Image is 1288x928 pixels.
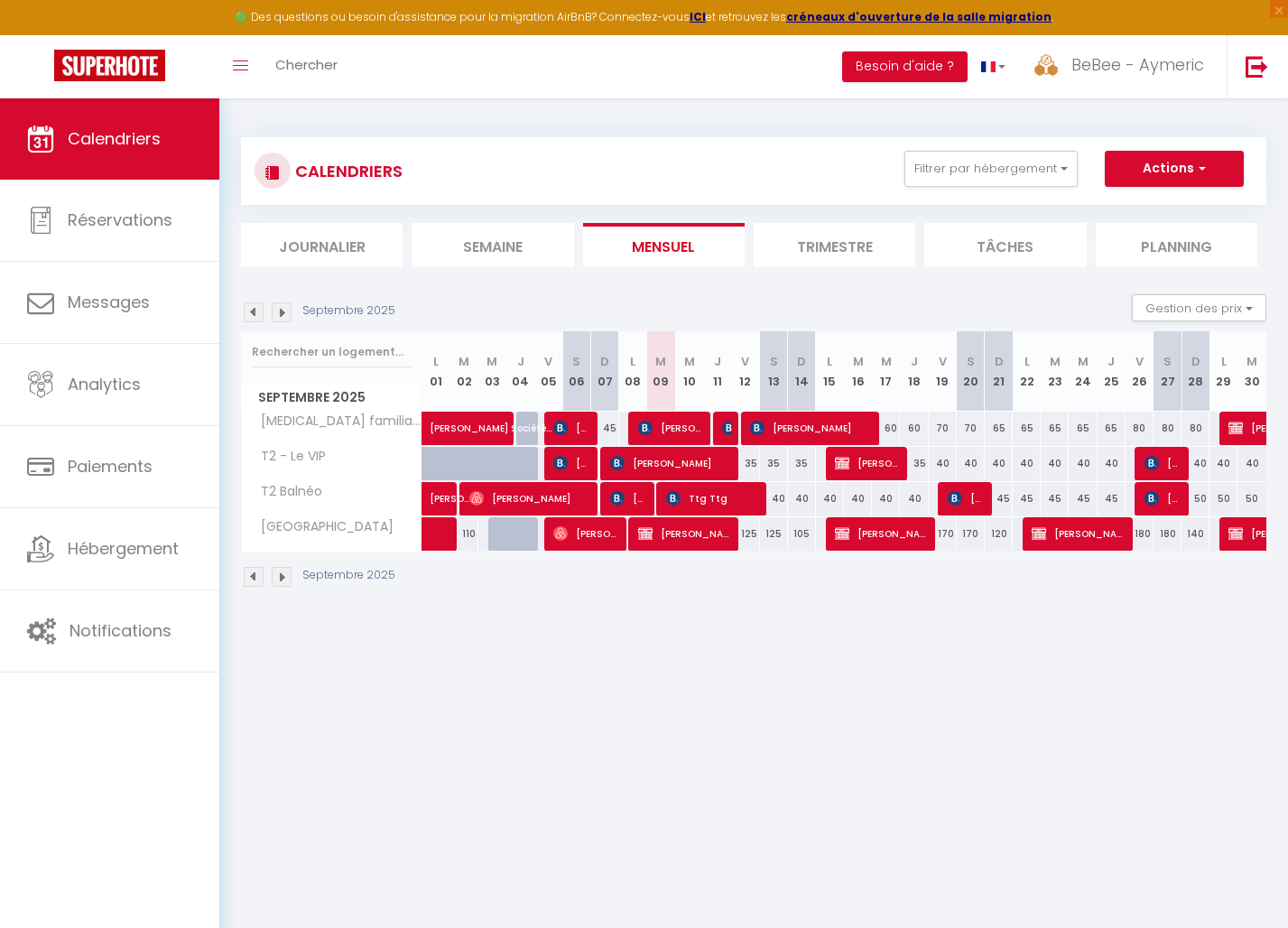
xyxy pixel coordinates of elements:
span: [MEDICAL_DATA] familial en RDC [245,412,425,432]
abbr: M [684,353,695,370]
div: 50 [1209,482,1237,515]
abbr: V [741,353,749,370]
abbr: M [655,353,666,370]
abbr: S [1163,353,1172,370]
th: 11 [703,331,731,412]
div: 45 [1069,482,1097,515]
div: 40 [985,447,1013,480]
span: T2 - Le VIP [245,447,330,467]
span: [PERSON_NAME] [1144,446,1181,480]
abbr: M [459,353,469,370]
th: 30 [1237,331,1266,412]
div: 65 [1098,412,1126,445]
li: Mensuel [583,223,745,267]
th: 12 [731,331,759,412]
div: 65 [985,412,1013,445]
div: 40 [1237,447,1266,480]
abbr: V [544,353,552,370]
div: 120 [985,517,1013,551]
abbr: L [827,353,832,370]
span: [PERSON_NAME] [948,481,985,515]
span: BeBee - Aymeric [1071,53,1204,76]
span: Réservations [68,209,172,231]
div: 60 [900,412,928,445]
span: [PERSON_NAME] [722,411,731,445]
th: 10 [675,331,703,412]
abbr: V [1135,353,1144,370]
div: 35 [760,447,788,480]
th: 29 [1209,331,1237,412]
div: 40 [844,482,872,515]
div: 50 [1237,482,1266,515]
div: 45 [591,412,619,445]
th: 02 [450,331,478,412]
abbr: J [911,353,918,370]
th: 23 [1041,331,1069,412]
a: [PERSON_NAME] [422,482,450,516]
a: créneaux d'ouverture de la salle migration [786,9,1052,24]
abbr: L [433,353,439,370]
th: 15 [816,331,844,412]
div: 70 [957,412,985,445]
div: 140 [1181,517,1209,551]
div: 70 [929,412,957,445]
th: 13 [760,331,788,412]
div: 180 [1154,517,1181,551]
th: 06 [562,331,590,412]
th: 09 [647,331,675,412]
div: 45 [1041,482,1069,515]
span: [PERSON_NAME] [610,446,731,480]
div: 105 [788,517,816,551]
div: 40 [929,447,957,480]
abbr: V [939,353,947,370]
th: 14 [788,331,816,412]
div: 40 [900,482,928,515]
abbr: L [630,353,635,370]
div: 80 [1154,412,1181,445]
div: 65 [1069,412,1097,445]
div: 65 [1041,412,1069,445]
abbr: M [853,353,864,370]
th: 20 [957,331,985,412]
span: Messages [68,291,150,313]
abbr: L [1024,353,1030,370]
th: 22 [1013,331,1041,412]
div: 40 [1013,447,1041,480]
div: 80 [1181,412,1209,445]
span: [PERSON_NAME] [750,411,871,445]
img: ... [1033,51,1060,79]
abbr: L [1221,353,1227,370]
a: Chercher [262,35,351,98]
span: [PERSON_NAME] [638,516,731,551]
abbr: S [572,353,580,370]
div: 35 [900,447,928,480]
span: Calendriers [68,127,161,150]
a: ICI [690,9,706,24]
th: 17 [872,331,900,412]
abbr: J [714,353,721,370]
th: 18 [900,331,928,412]
button: Actions [1105,151,1244,187]
div: 45 [985,482,1013,515]
div: 40 [1041,447,1069,480]
span: [PERSON_NAME] [638,411,703,445]
div: 40 [1069,447,1097,480]
div: 40 [788,482,816,515]
span: [PERSON_NAME] [1032,516,1125,551]
abbr: M [1078,353,1089,370]
th: 28 [1181,331,1209,412]
div: 180 [1126,517,1154,551]
li: Tâches [924,223,1086,267]
div: 35 [731,447,759,480]
div: 50 [1181,482,1209,515]
span: T2 Balnéo [245,482,327,502]
th: 08 [619,331,647,412]
p: Septembre 2025 [302,302,395,320]
th: 16 [844,331,872,412]
span: Paiements [68,455,153,478]
span: [PERSON_NAME] [835,446,900,480]
span: Hébergement [68,537,179,560]
th: 07 [591,331,619,412]
span: [PERSON_NAME] [553,446,590,480]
